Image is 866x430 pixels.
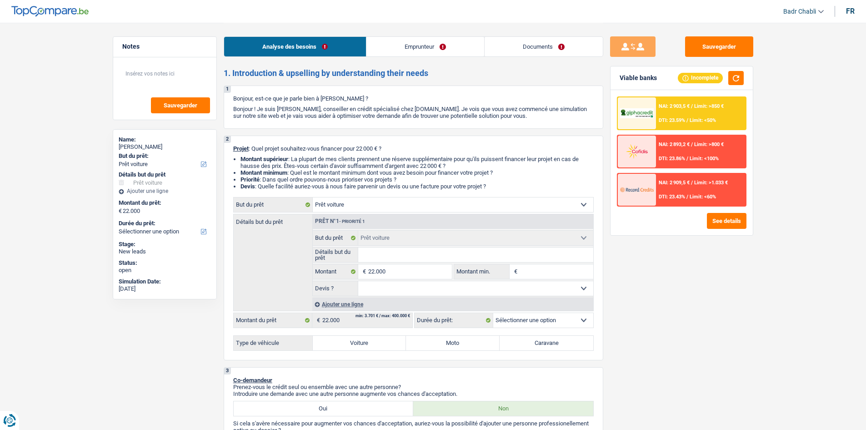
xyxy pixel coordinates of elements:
span: Projet [233,145,249,152]
label: Durée du prêt: [119,220,209,227]
li: : Quel est le montant minimum dont vous avez besoin pour financer votre projet ? [240,169,594,176]
label: Voiture [313,336,406,350]
span: Devis [240,183,255,190]
span: Co-demandeur [233,377,272,384]
div: fr [846,7,855,15]
div: Incomplete [678,73,723,83]
span: DTI: 23.43% [659,194,685,200]
p: Introduire une demande avec une autre personne augmente vos chances d'acceptation. [233,390,594,397]
strong: Priorité [240,176,260,183]
label: Moto [406,336,500,350]
label: Montant min. [454,264,510,279]
h2: 1. Introduction & upselling by understanding their needs [224,68,603,78]
a: Analyse des besoins [224,37,366,56]
span: / [691,142,693,147]
span: NAI: 2 903,5 € [659,103,690,109]
li: : Quelle facilité auriez-vous à nous faire parvenir un devis ou une facture pour votre projet ? [240,183,594,190]
span: / [686,117,688,123]
label: Caravane [500,336,593,350]
strong: Montant supérieur [240,156,288,162]
label: But du prêt [234,197,313,212]
span: € [312,313,322,328]
div: Détails but du prêt [119,171,211,178]
span: Badr Chabli [783,8,816,15]
button: See details [707,213,746,229]
button: Sauvegarder [151,97,210,113]
span: Limit: <100% [690,156,719,162]
div: Name: [119,136,211,143]
label: Montant du prêt [234,313,312,328]
label: Devis ? [313,281,359,296]
span: Limit: >850 € [694,103,724,109]
div: Stage: [119,241,211,248]
strong: Montant minimum [240,169,287,176]
img: AlphaCredit [620,108,654,119]
li: : Dans quel ordre pouvons-nous prioriser vos projets ? [240,176,594,183]
span: Limit: >800 € [694,142,724,147]
div: [PERSON_NAME] [119,143,211,151]
div: 1 [224,86,231,93]
img: Cofidis [620,143,654,160]
div: Prêt n°1 [313,218,367,224]
a: Emprunteur [366,37,484,56]
label: Détails but du prêt [234,214,312,225]
label: But du prêt: [119,152,209,160]
span: Limit: >1.033 € [694,180,728,186]
span: Limit: <60% [690,194,716,200]
li: : La plupart de mes clients prennent une réserve supplémentaire pour qu'ils puissent financer leu... [240,156,594,169]
p: Bonjour ! Je suis [PERSON_NAME], conseiller en crédit spécialisé chez [DOMAIN_NAME]. Je vois que ... [233,106,594,119]
p: Prenez-vous le crédit seul ou ensemble avec une autre personne? [233,384,594,390]
div: Status: [119,259,211,267]
span: DTI: 23.59% [659,117,685,123]
label: Durée du prêt: [415,313,493,328]
span: / [686,194,688,200]
label: Oui [234,401,414,416]
h5: Notes [122,43,207,51]
a: Documents [485,37,603,56]
span: € [119,207,122,215]
label: Type de véhicule [234,336,313,350]
span: DTI: 23.86% [659,156,685,162]
div: Ajouter une ligne [312,298,593,311]
div: [DATE] [119,285,211,293]
label: Montant [313,264,359,279]
button: Sauvegarder [685,36,753,57]
label: Détails but du prêt [313,248,359,262]
a: Badr Chabli [776,4,824,19]
span: Limit: <50% [690,117,716,123]
span: € [510,264,520,279]
div: 3 [224,368,231,374]
div: open [119,267,211,274]
div: 2 [224,136,231,143]
label: But du prêt [313,231,359,245]
img: TopCompare Logo [11,6,89,17]
label: Non [413,401,593,416]
label: Montant du prêt: [119,199,209,207]
span: / [691,180,693,186]
span: / [686,156,688,162]
div: Ajouter une ligne [119,188,211,194]
span: / [691,103,693,109]
span: NAI: 2 893,2 € [659,142,690,147]
div: New leads [119,248,211,255]
div: min: 3.701 € / max: 400.000 € [355,314,410,318]
img: Record Credits [620,181,654,198]
p: : Quel projet souhaitez-vous financer pour 22 000 € ? [233,145,594,152]
span: NAI: 2 909,5 € [659,180,690,186]
span: Sauvegarder [164,102,197,108]
span: € [358,264,368,279]
p: Bonjour, est-ce que je parle bien à [PERSON_NAME] ? [233,95,594,102]
div: Simulation Date: [119,278,211,285]
span: - Priorité 1 [339,219,365,224]
div: Viable banks [620,74,657,82]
